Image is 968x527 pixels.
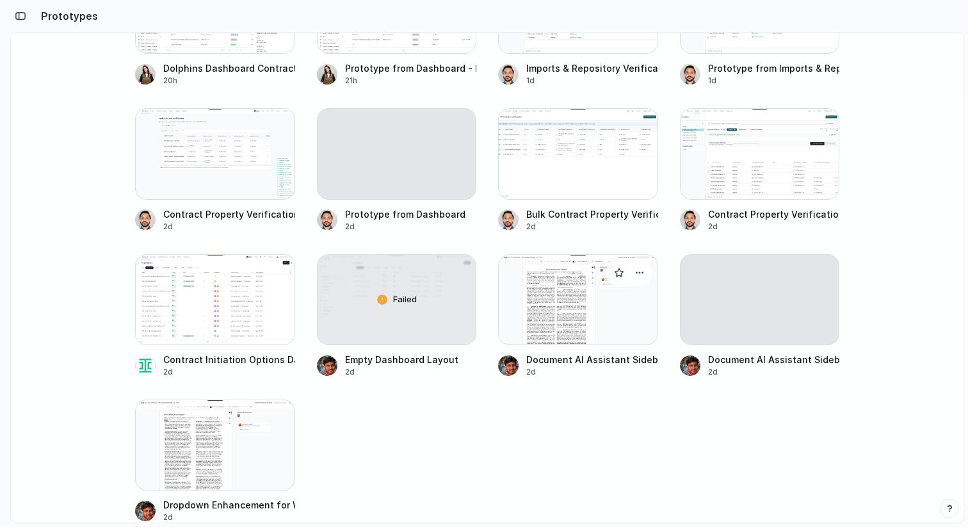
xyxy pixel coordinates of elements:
[163,75,295,86] div: 20h
[526,353,658,366] div: Document AI Assistant Sidebar
[680,108,840,232] a: Contract Property Verification InterfaceContract Property Verification Interface2d
[498,254,658,378] a: Document AI Assistant SidebarDocument AI Assistant Sidebar2d
[708,207,840,221] div: Contract Property Verification Interface
[526,207,658,221] div: Bulk Contract Property Verification
[345,366,458,378] div: 2d
[526,61,658,75] div: Imports & Repository Verification
[393,293,417,306] span: Failed
[708,353,840,366] div: Document AI Assistant Sidebar
[708,61,840,75] div: Prototype from Imports & Repository
[163,221,295,232] div: 2d
[317,254,477,378] a: Empty Dashboard LayoutFailedEmpty Dashboard Layout2d
[345,221,465,232] div: 2d
[36,8,98,24] h2: Prototypes
[708,221,840,232] div: 2d
[498,108,658,232] a: Bulk Contract Property VerificationBulk Contract Property Verification2d
[526,366,658,378] div: 2d
[163,207,295,221] div: Contract Property Verification Dashboard
[163,61,295,75] div: Dolphins Dashboard Contract Actions
[680,254,840,378] a: Document AI Assistant Sidebar2d
[163,512,295,523] div: 2d
[526,221,658,232] div: 2d
[163,366,295,378] div: 2d
[526,75,658,86] div: 1d
[163,353,295,366] div: Contract Initiation Options Dashboard
[163,498,295,512] div: Dropdown Enhancement for Word Add-In
[345,353,458,366] div: Empty Dashboard Layout
[135,108,295,232] a: Contract Property Verification DashboardContract Property Verification Dashboard2d
[708,366,840,378] div: 2d
[345,61,477,75] div: Prototype from Dashboard - Dolphins
[345,75,477,86] div: 21h
[708,75,840,86] div: 1d
[317,108,477,232] a: Prototype from Dashboard2d
[345,207,465,221] div: Prototype from Dashboard
[135,400,295,523] a: Dropdown Enhancement for Word Add-InDropdown Enhancement for Word Add-In2d
[135,254,295,378] a: Contract Initiation Options DashboardContract Initiation Options Dashboard2d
